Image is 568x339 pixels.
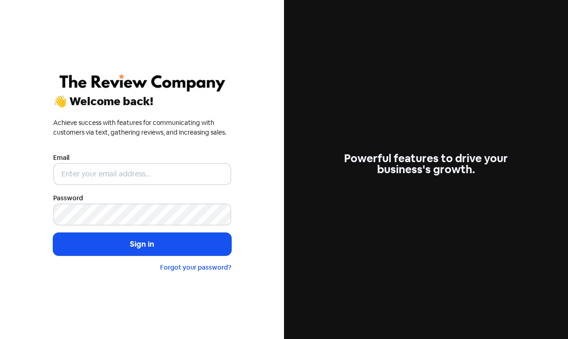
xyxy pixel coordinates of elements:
[53,118,231,137] div: Achieve success with features for communicating with customers via text, gathering reviews, and i...
[53,163,231,185] input: Enter your email address...
[160,263,231,271] a: Forgot your password?
[53,153,69,163] label: Email
[53,233,231,256] button: Sign in
[53,193,83,203] label: Password
[337,153,515,175] div: Powerful features to drive your business's growth.
[53,96,231,107] div: 👋 Welcome back!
